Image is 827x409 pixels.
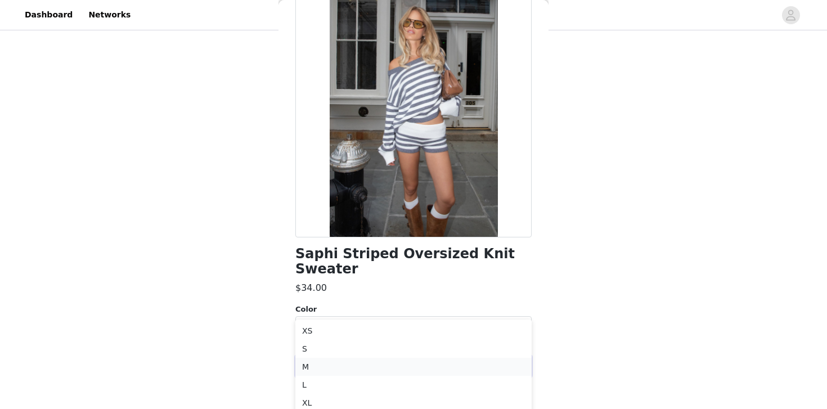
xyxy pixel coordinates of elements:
[295,376,532,394] li: L
[295,246,532,277] h1: Saphi Striped Oversized Knit Sweater
[295,358,532,376] li: M
[82,2,137,28] a: Networks
[295,340,532,358] li: S
[295,281,327,295] h3: $34.00
[302,317,380,338] div: GRAY-AND-WHITE
[295,322,532,340] li: XS
[785,6,796,24] div: avatar
[295,304,532,315] div: Color
[18,2,79,28] a: Dashboard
